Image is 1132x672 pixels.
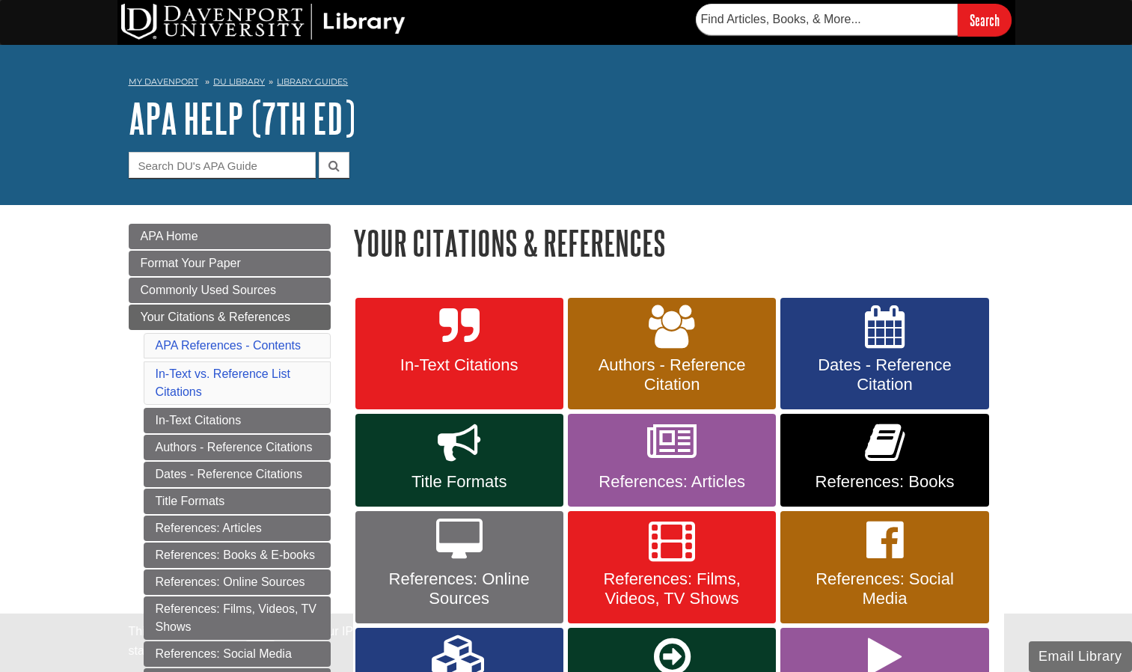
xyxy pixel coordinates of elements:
[156,339,301,352] a: APA References - Contents
[156,367,291,398] a: In-Text vs. Reference List Citations
[129,95,355,141] a: APA Help (7th Ed)
[141,230,198,242] span: APA Home
[792,472,977,492] span: References: Books
[277,76,348,87] a: Library Guides
[144,408,331,433] a: In-Text Citations
[353,224,1004,262] h1: Your Citations & References
[355,511,563,623] a: References: Online Sources
[696,4,1012,36] form: Searches DU Library's articles, books, and more
[141,311,290,323] span: Your Citations & References
[141,284,276,296] span: Commonly Used Sources
[579,355,765,394] span: Authors - Reference Citation
[121,4,406,40] img: DU Library
[129,152,316,178] input: Search DU's APA Guide
[696,4,958,35] input: Find Articles, Books, & More...
[579,472,765,492] span: References: Articles
[780,298,988,410] a: Dates - Reference Citation
[144,543,331,568] a: References: Books & E-books
[144,489,331,514] a: Title Formats
[792,355,977,394] span: Dates - Reference Citation
[568,414,776,507] a: References: Articles
[129,76,198,88] a: My Davenport
[367,569,552,608] span: References: Online Sources
[129,278,331,303] a: Commonly Used Sources
[129,72,1004,96] nav: breadcrumb
[355,414,563,507] a: Title Formats
[568,298,776,410] a: Authors - Reference Citation
[780,511,988,623] a: References: Social Media
[568,511,776,623] a: References: Films, Videos, TV Shows
[1029,641,1132,672] button: Email Library
[144,569,331,595] a: References: Online Sources
[780,414,988,507] a: References: Books
[355,298,563,410] a: In-Text Citations
[213,76,265,87] a: DU Library
[792,569,977,608] span: References: Social Media
[367,355,552,375] span: In-Text Citations
[141,257,241,269] span: Format Your Paper
[958,4,1012,36] input: Search
[579,569,765,608] span: References: Films, Videos, TV Shows
[129,305,331,330] a: Your Citations & References
[144,516,331,541] a: References: Articles
[144,596,331,640] a: References: Films, Videos, TV Shows
[129,224,331,249] a: APA Home
[129,251,331,276] a: Format Your Paper
[144,462,331,487] a: Dates - Reference Citations
[144,435,331,460] a: Authors - Reference Citations
[144,641,331,667] a: References: Social Media
[367,472,552,492] span: Title Formats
